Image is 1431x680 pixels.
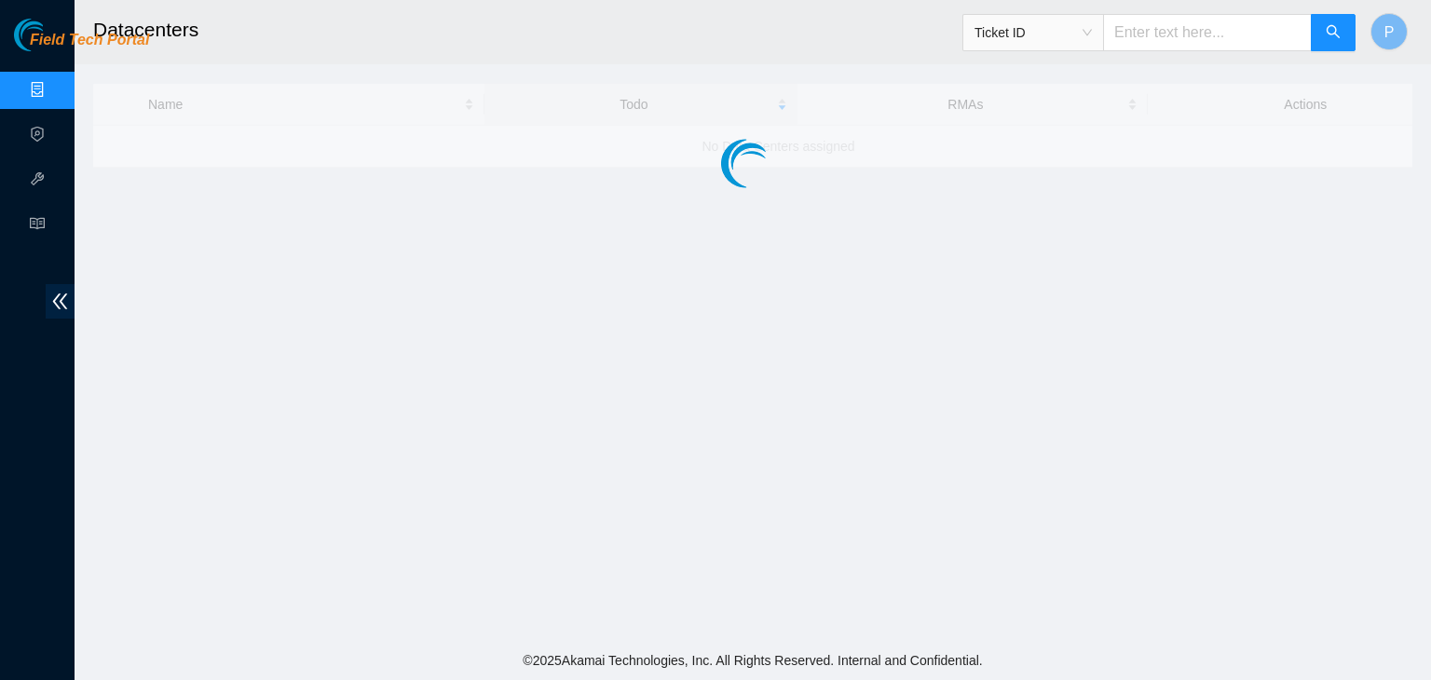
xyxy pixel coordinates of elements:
[30,208,45,245] span: read
[14,19,94,51] img: Akamai Technologies
[1384,20,1395,44] span: P
[1311,14,1356,51] button: search
[1103,14,1312,51] input: Enter text here...
[1370,13,1408,50] button: P
[14,34,149,58] a: Akamai TechnologiesField Tech Portal
[46,284,75,319] span: double-left
[75,641,1431,680] footer: © 2025 Akamai Technologies, Inc. All Rights Reserved. Internal and Confidential.
[30,32,149,49] span: Field Tech Portal
[974,19,1092,47] span: Ticket ID
[1326,24,1341,42] span: search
